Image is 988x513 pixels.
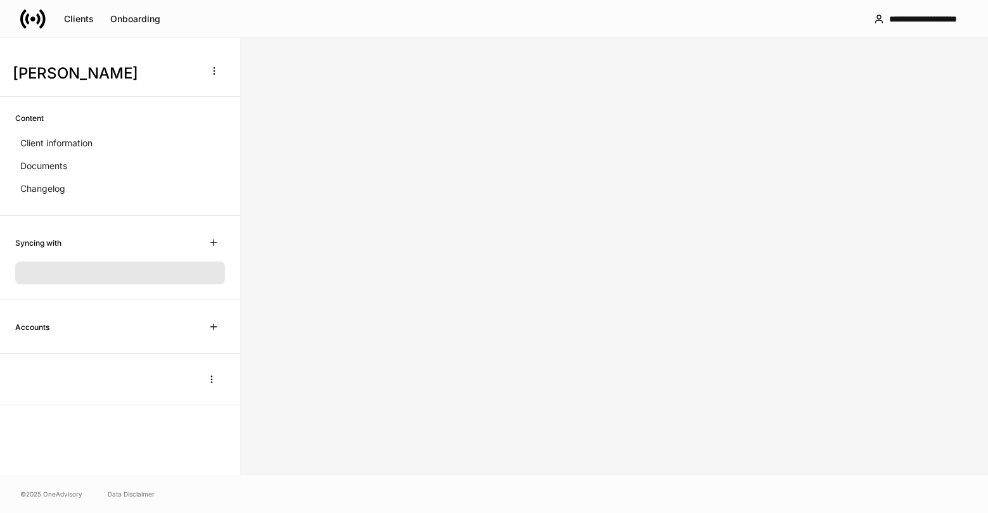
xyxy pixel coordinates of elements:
[15,321,49,333] h6: Accounts
[102,9,169,29] button: Onboarding
[110,15,160,23] div: Onboarding
[15,237,61,249] h6: Syncing with
[64,15,94,23] div: Clients
[15,155,225,177] a: Documents
[20,489,82,499] span: © 2025 OneAdvisory
[15,112,44,124] h6: Content
[20,182,65,195] p: Changelog
[108,489,155,499] a: Data Disclaimer
[15,177,225,200] a: Changelog
[13,63,196,84] h3: [PERSON_NAME]
[15,132,225,155] a: Client information
[20,137,93,149] p: Client information
[56,9,102,29] button: Clients
[20,160,67,172] p: Documents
